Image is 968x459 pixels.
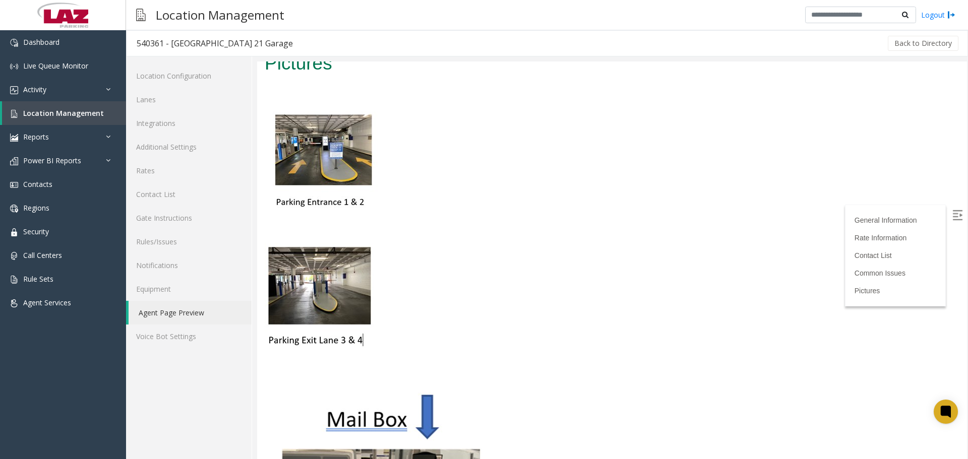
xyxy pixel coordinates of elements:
span: Location Management [23,108,104,118]
a: Additional Settings [126,135,252,159]
img: 58a3c9432a5f418f93fee1f8bb9faa11.jpg [8,42,127,157]
img: 'icon' [10,134,18,142]
button: Back to Directory [888,36,958,51]
img: 'icon' [10,62,18,71]
span: Rule Sets [23,274,53,284]
a: Rules/Issues [126,230,252,253]
span: Power BI Reports [23,156,81,165]
img: 'icon' [10,299,18,307]
img: 'icon' [10,205,18,213]
img: 'icon' [10,39,18,47]
a: General Information [597,155,660,163]
a: Equipment [126,277,252,301]
img: Open/Close Sidebar Menu [695,149,705,159]
a: Pictures [597,225,623,233]
a: Lanes [126,88,252,111]
a: Logout [921,10,955,20]
img: 'icon' [10,110,18,118]
a: Contact List [126,182,252,206]
a: Contact List [597,190,635,198]
img: 'icon' [10,228,18,236]
a: Common Issues [597,208,648,216]
a: Integrations [126,111,252,135]
a: Gate Instructions [126,206,252,230]
a: Location Management [2,101,126,125]
img: pageIcon [136,3,146,27]
span: Activity [23,85,46,94]
span: Reports [23,132,49,142]
a: Location Configuration [126,64,252,88]
img: 'icon' [10,181,18,189]
a: Rates [126,159,252,182]
img: f10a7c8ebff240ecb7c6633303f11588.jpg [8,181,117,290]
span: Call Centers [23,250,62,260]
img: 'icon' [10,252,18,260]
span: Agent Services [23,298,71,307]
span: Live Queue Monitor [23,61,88,71]
a: Rate Information [597,172,650,180]
h3: Location Management [151,3,289,27]
span: Regions [23,203,49,213]
a: Notifications [126,253,252,277]
a: Agent Page Preview [129,301,252,324]
span: Dashboard [23,37,59,47]
img: logout [947,10,955,20]
span: Security [23,227,49,236]
img: 'icon' [10,86,18,94]
div: 540361 - [GEOGRAPHIC_DATA] 21 Garage [137,37,293,50]
img: 'icon' [10,157,18,165]
span: Contacts [23,179,52,189]
img: 'icon' [10,276,18,284]
a: Voice Bot Settings [126,324,252,348]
